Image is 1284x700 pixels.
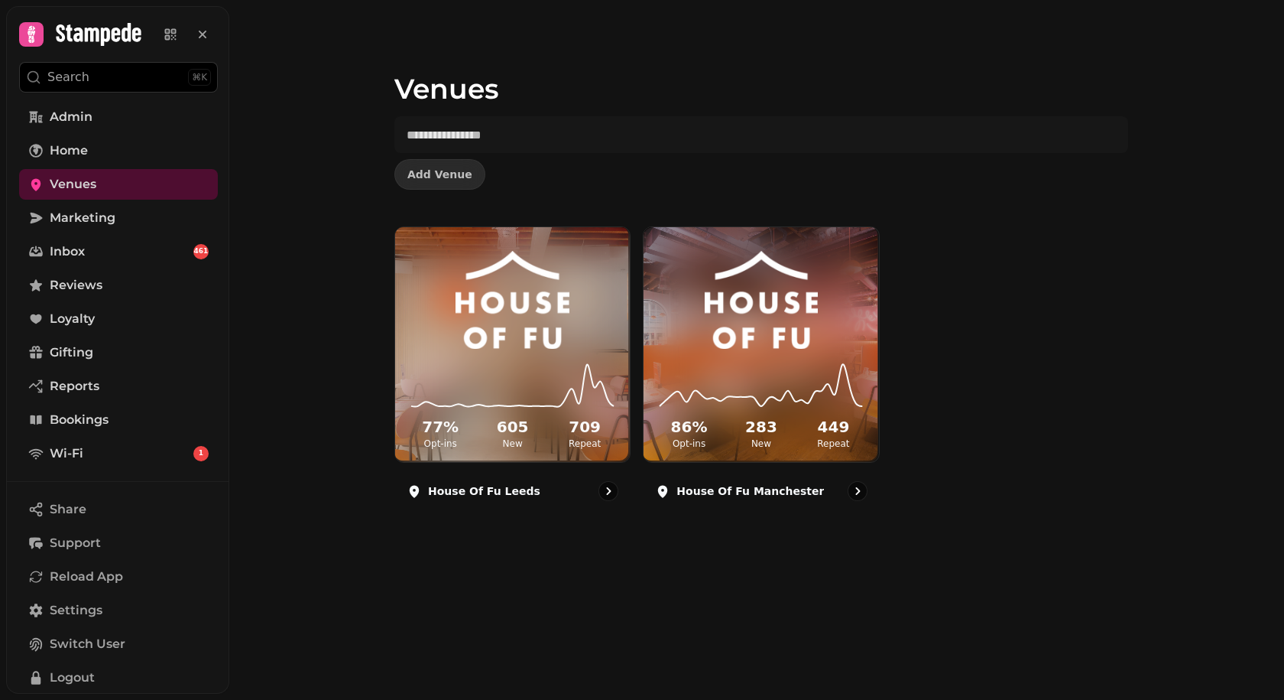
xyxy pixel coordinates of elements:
p: Repeat [552,438,618,450]
p: Opt-ins [656,438,721,450]
span: Wi-Fi [50,444,83,463]
span: Support [50,534,101,552]
svg: go to [601,483,616,499]
span: 461 [194,246,209,257]
a: Loyalty [19,304,218,334]
img: House of Fu Manchester [673,251,849,349]
p: New [728,438,794,450]
p: House of Fu Manchester [676,483,824,499]
span: Inbox [50,243,85,261]
p: Opt-ins [407,438,473,450]
span: Loyalty [50,310,95,328]
h2: 283 [728,416,794,438]
a: Settings [19,595,218,626]
span: Reviews [50,276,102,295]
p: New [479,438,545,450]
a: Marketing [19,203,218,233]
span: Venues [50,175,96,194]
h2: 709 [552,416,618,438]
a: Gifting [19,337,218,368]
div: ⌘K [188,69,211,86]
button: Support [19,528,218,558]
button: Reload App [19,562,218,592]
span: Add Venue [407,169,472,180]
a: Wi-Fi1 [19,438,218,469]
span: Reload App [50,568,123,586]
span: Logout [50,669,95,687]
span: Home [50,142,88,160]
svg: go to [850,483,865,499]
h2: 605 [479,416,545,438]
span: Gifting [50,343,93,362]
span: Settings [50,601,102,620]
h2: 449 [800,416,866,438]
span: Marketing [50,209,115,227]
span: Admin [50,108,92,126]
span: 1 [199,448,203,459]
a: Reports [19,371,218,402]
span: Switch User [50,635,125,653]
h2: 77 % [407,416,473,438]
a: House of Fu Manchester House of Fu Manchester 86%Opt-ins283New449RepeatHouse of Fu Manchester [643,226,879,513]
p: Search [47,68,89,86]
p: Repeat [800,438,866,450]
h1: Venues [394,37,1128,104]
h2: 86 % [656,416,721,438]
a: Reviews [19,270,218,301]
a: House of Fu LeedsHouse of Fu Leeds77%Opt-ins605New709RepeatHouse of Fu Leeds [394,226,631,513]
a: Bookings [19,405,218,435]
img: House of Fu Leeds [424,251,600,349]
span: Bookings [50,411,109,429]
button: Share [19,494,218,525]
button: Add Venue [394,159,485,190]
a: Home [19,135,218,166]
span: Reports [50,377,99,396]
button: Logout [19,663,218,693]
span: Share [50,500,86,519]
p: House of Fu Leeds [428,483,540,499]
button: Switch User [19,629,218,659]
button: Search⌘K [19,62,218,93]
a: Admin [19,102,218,132]
a: Inbox461 [19,236,218,267]
a: Venues [19,169,218,200]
